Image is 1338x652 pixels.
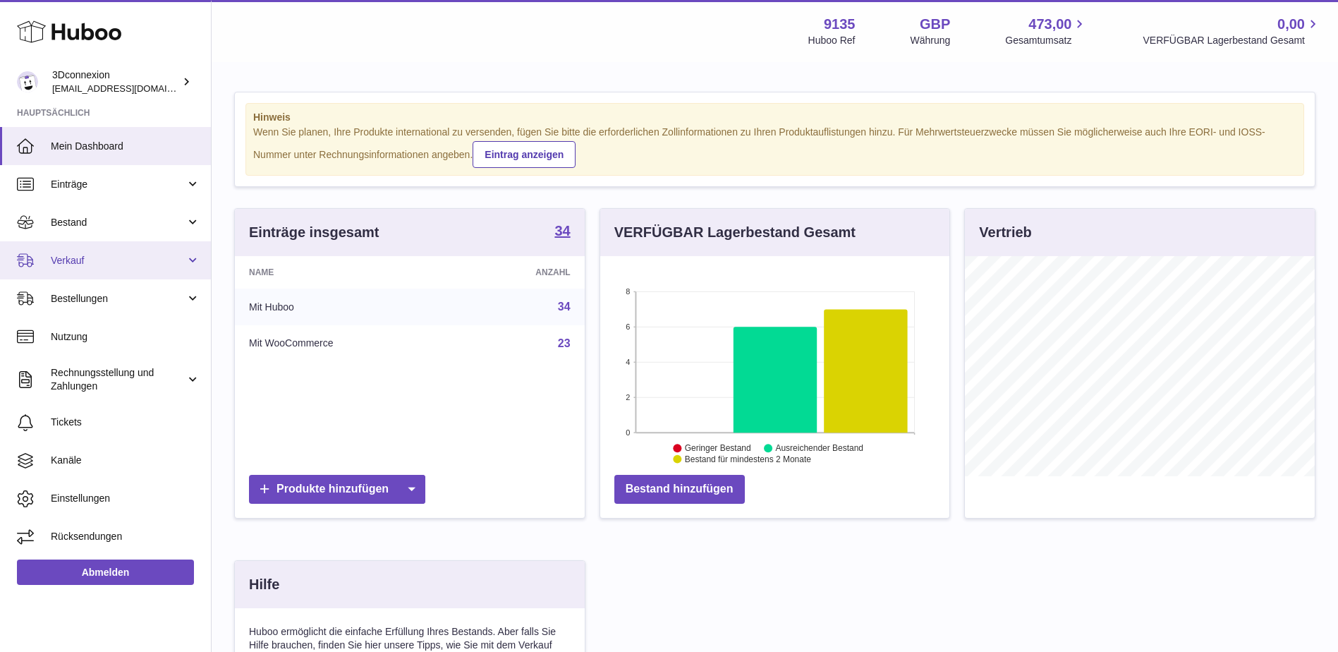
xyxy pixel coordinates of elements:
[17,71,38,92] img: order_eu@3dconnexion.com
[626,358,630,366] text: 4
[51,140,200,153] span: Mein Dashboard
[626,393,630,402] text: 2
[235,289,459,325] td: Mit Huboo
[51,366,186,393] span: Rechnungsstellung und Zahlungen
[1028,15,1071,34] span: 473,00
[51,454,200,467] span: Kanäle
[626,287,630,296] text: 8
[824,15,856,34] strong: 9135
[1005,34,1088,47] span: Gesamtumsatz
[626,322,630,331] text: 6
[253,111,1296,124] strong: Hinweis
[51,178,186,191] span: Einträge
[558,337,571,349] a: 23
[249,475,425,504] a: Produkte hinzufügen
[17,560,194,585] a: Abmelden
[558,301,571,313] a: 34
[808,34,856,47] div: Huboo Ref
[235,256,459,289] th: Name
[253,126,1296,168] div: Wenn Sie planen, Ihre Produkte international zu versenden, fügen Sie bitte die erforderlichen Zol...
[554,224,570,241] a: 34
[1143,15,1321,47] a: 0,00 VERFÜGBAR Lagerbestand Gesamt
[51,530,200,543] span: Rücksendungen
[1277,15,1305,34] span: 0,00
[249,223,379,242] h3: Einträge insgesamt
[473,141,576,168] a: Eintrag anzeigen
[614,475,745,504] a: Bestand hinzufügen
[554,224,570,238] strong: 34
[911,34,951,47] div: Währung
[51,216,186,229] span: Bestand
[51,492,200,505] span: Einstellungen
[685,454,812,464] text: Bestand für mindestens 2 Monate
[685,443,751,453] text: Geringer Bestand
[614,223,856,242] h3: VERFÜGBAR Lagerbestand Gesamt
[52,68,179,95] div: 3Dconnexion
[626,428,630,437] text: 0
[1005,15,1088,47] a: 473,00 Gesamtumsatz
[979,223,1031,242] h3: Vertrieb
[775,443,863,453] text: Ausreichender Bestand
[249,575,279,594] h3: Hilfe
[51,254,186,267] span: Verkauf
[52,83,207,94] span: [EMAIL_ADDRESS][DOMAIN_NAME]
[51,292,186,306] span: Bestellungen
[51,330,200,344] span: Nutzung
[51,416,200,429] span: Tickets
[920,15,950,34] strong: GBP
[1143,34,1321,47] span: VERFÜGBAR Lagerbestand Gesamt
[459,256,585,289] th: Anzahl
[235,325,459,362] td: Mit WooCommerce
